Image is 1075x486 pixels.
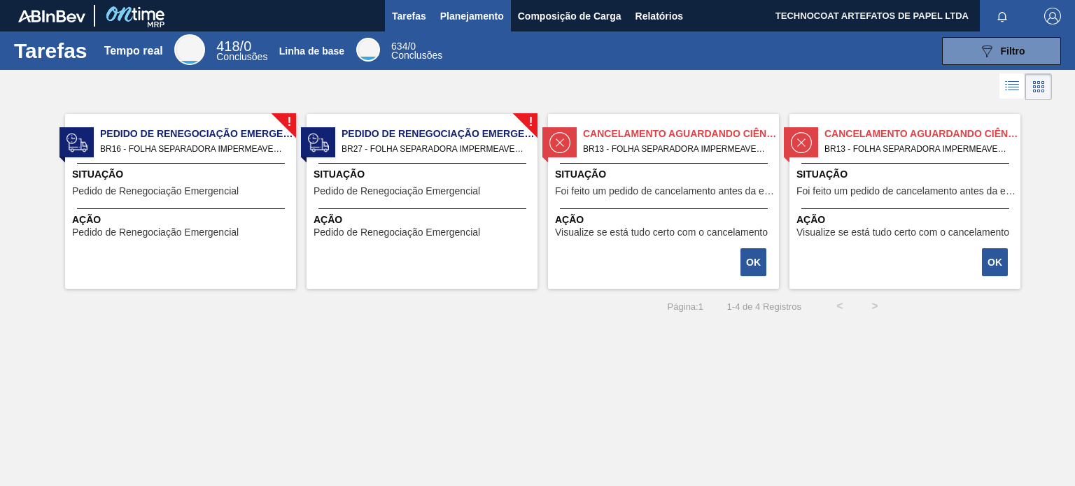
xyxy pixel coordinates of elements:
[822,289,857,324] button: <
[279,45,344,57] font: Linha de base
[696,301,698,312] font: :
[440,10,504,22] font: Planejamento
[775,10,969,21] font: TECHNOCOAT ARTEFATOS DE PAPEL LTDA
[100,128,313,139] font: Pedido de Renegociação Emergencial
[391,42,442,60] div: Linha de base
[174,34,205,65] div: Tempo real
[100,127,296,141] span: Pedido de Renegociação Emergencial
[314,167,534,182] span: Situação
[72,185,239,196] font: Pedido de Renegociação Emergencial
[528,115,533,129] font: !
[410,41,416,52] font: 0
[287,115,291,129] font: !
[308,132,329,153] img: status
[518,10,621,22] font: Composição de Carga
[796,169,848,180] font: Situação
[314,214,342,225] font: Ação
[755,301,760,312] font: 4
[763,301,801,312] font: Registros
[583,144,829,154] font: BR13 - FOLHA SEPARADORA IMPERMEAVEL Pedido - 2006440
[999,73,1025,100] div: Visão em Lista
[555,227,768,238] font: Visualize se está tudo certo com o cancelamento
[742,247,768,278] div: Completar tarefa: 30188773
[1044,8,1061,24] img: Sair
[796,186,1017,196] span: Foi feito um pedido de cancelamento antes da etapa de aguardando faturamento
[314,169,365,180] font: Situação
[857,289,892,324] button: >
[555,169,606,180] font: Situação
[988,257,1002,268] font: OK
[796,167,1017,182] span: Situação
[871,300,878,312] font: >
[240,38,244,54] font: /
[104,45,163,57] font: Tempo real
[980,6,1025,26] button: Notificações
[635,10,683,22] font: Relatórios
[836,300,843,312] font: <
[732,301,735,312] font: -
[583,128,783,139] font: Cancelamento aguardando ciência
[583,141,768,157] span: BR13 - FOLHA SEPARADORA IMPERMEAVEL Pedido - 2006440
[72,186,239,196] span: Pedido de Renegociação Emergencial
[342,141,526,157] span: BR27 - FOLHA SEPARADORA IMPERMEAVEL Pedido - 2033976
[314,227,480,238] font: Pedido de Renegociação Emergencial
[216,38,239,54] span: 418
[555,167,775,182] span: Situação
[698,301,703,312] font: 1
[824,128,1025,139] font: Cancelamento aguardando ciência
[1025,73,1052,100] div: Visão em Cartões
[14,39,87,62] font: Tarefas
[72,214,101,225] font: Ação
[391,41,407,52] span: 634
[796,214,825,225] font: Ação
[746,257,761,268] font: OK
[100,141,285,157] span: BR16 - FOLHA SEPARADORA IMPERMEAVEL Pedido - 2027741
[743,301,752,312] font: de
[824,141,1009,157] span: BR13 - FOLHA SEPARADORA IMPERMEAVEL Pedido - 2006441
[555,186,775,196] span: Foi feito um pedido de cancelamento antes da etapa de aguardando faturamento
[342,128,554,139] font: Pedido de Renegociação Emergencial
[555,214,584,225] font: Ação
[72,167,293,182] span: Situação
[314,185,480,196] font: Pedido de Renegociação Emergencial
[1001,45,1025,57] font: Filtro
[983,247,1009,278] div: Completar tarefa: 30188774
[314,186,480,196] span: Pedido de Renegociação Emergencial
[982,248,1008,276] button: OK
[72,227,239,238] font: Pedido de Renegociação Emergencial
[727,301,732,312] font: 1
[216,51,267,62] font: Conclusões
[244,38,251,54] font: 0
[740,248,766,276] button: OK
[942,37,1061,65] button: Filtro
[342,127,537,141] span: Pedido de Renegociação Emergencial
[668,301,696,312] font: Página
[407,41,410,52] font: /
[392,10,426,22] font: Tarefas
[555,185,907,196] font: Foi feito um pedido de cancelamento antes da etapa de aguardando faturamento
[72,169,123,180] font: Situação
[342,144,588,154] font: BR27 - FOLHA SEPARADORA IMPERMEAVEL Pedido - 2033976
[796,227,1009,238] font: Visualize se está tudo certo com o cancelamento
[824,127,1020,141] span: Cancelamento aguardando ciência
[549,132,570,153] img: status
[735,301,740,312] font: 4
[216,41,267,62] div: Tempo real
[824,144,1071,154] font: BR13 - FOLHA SEPARADORA IMPERMEAVEL Pedido - 2006441
[100,144,346,154] font: BR16 - FOLHA SEPARADORA IMPERMEAVEL Pedido - 2027741
[18,10,85,22] img: TNhmsLtSVTkK8tSr43FrP2fwEKptu5GPRR3wAAAABJRU5ErkJggg==
[356,38,380,62] div: Linha de base
[583,127,779,141] span: Cancelamento aguardando ciência
[791,132,812,153] img: status
[391,50,442,61] font: Conclusões
[66,132,87,153] img: status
